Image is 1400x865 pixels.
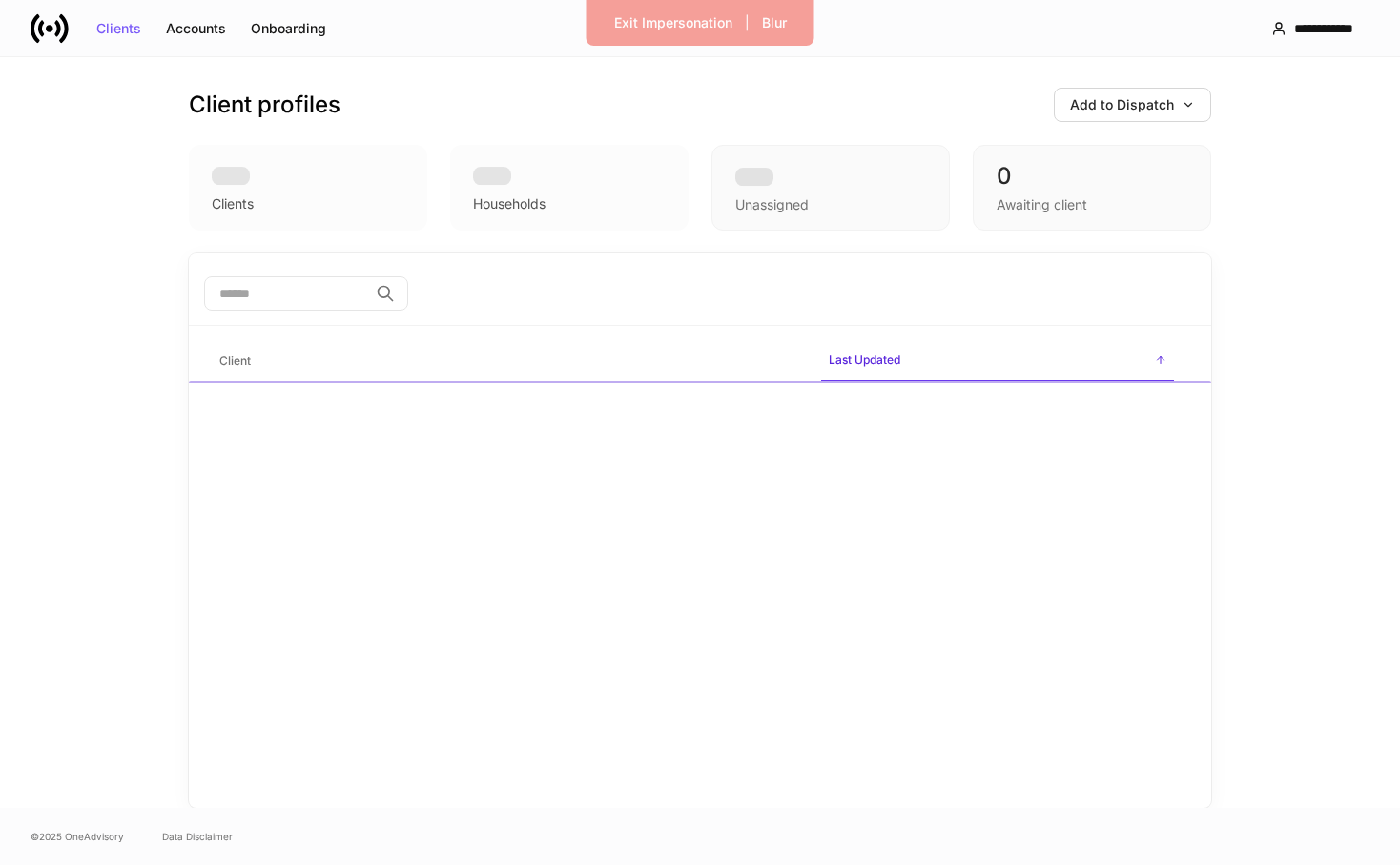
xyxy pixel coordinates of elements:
[166,22,226,35] div: Accounts
[84,13,154,44] button: Clients
[238,13,339,44] button: Onboarding
[997,195,1087,214] div: Awaiting client
[251,22,326,35] div: Onboarding
[973,145,1211,231] div: 0Awaiting client
[821,341,1174,382] span: Last Updated
[711,145,950,231] div: Unassigned
[473,194,546,213] div: Households
[829,351,900,369] h6: Last Updated
[96,22,141,35] div: Clients
[1054,88,1211,122] button: Add to Dispatch
[212,342,806,381] span: Client
[1070,98,1195,111] div: Add to Dispatch
[997,161,1187,191] div: 0
[154,13,238,44] button: Accounts
[614,16,732,30] div: Exit Impersonation
[219,352,251,370] h6: Client
[762,16,787,30] div: Blur
[189,90,340,120] h3: Client profiles
[162,829,233,844] a: Data Disclaimer
[31,829,124,844] span: © 2025 OneAdvisory
[212,194,254,213] div: Clients
[602,8,745,38] button: Exit Impersonation
[735,195,809,214] div: Unassigned
[750,8,799,38] button: Blur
